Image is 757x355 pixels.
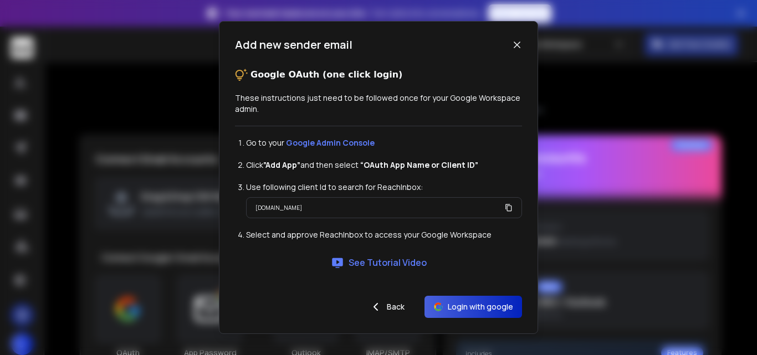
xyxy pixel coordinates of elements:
[235,37,352,53] h1: Add new sender email
[360,160,478,170] strong: “OAuth App Name or Client ID”
[255,202,302,213] p: [DOMAIN_NAME]
[246,182,522,193] li: Use following client Id to search for ReachInbox:
[331,256,427,269] a: See Tutorial Video
[286,137,375,148] a: Google Admin Console
[246,137,522,148] li: Go to your
[246,229,522,240] li: Select and approve ReachInbox to access your Google Workspace
[360,296,413,318] button: Back
[235,92,522,115] p: These instructions just need to be followed once for your Google Workspace admin.
[246,160,522,171] li: Click and then select
[424,296,522,318] button: Login with google
[263,160,300,170] strong: ”Add App”
[250,68,402,81] p: Google OAuth (one click login)
[235,68,248,81] img: tips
